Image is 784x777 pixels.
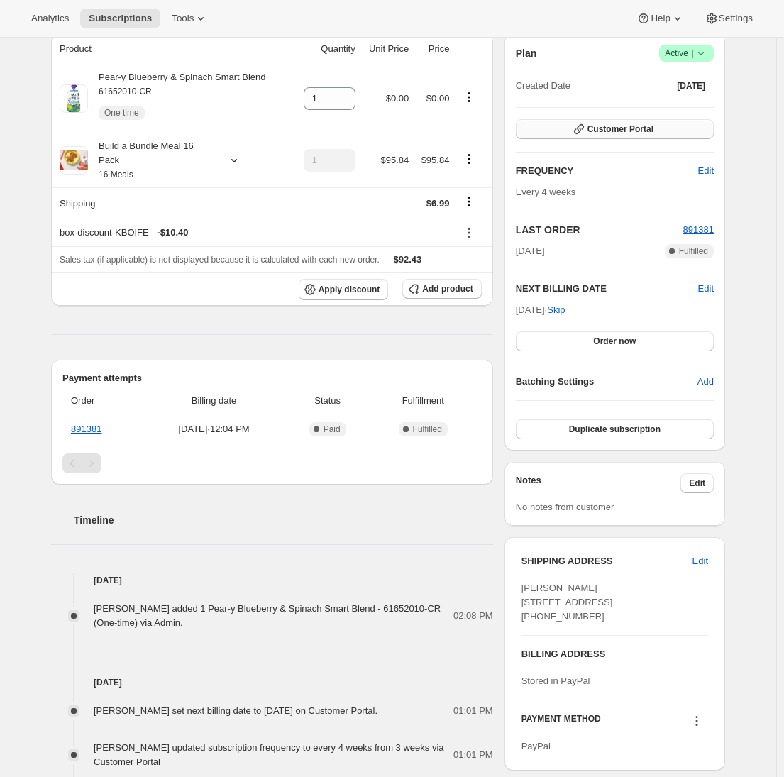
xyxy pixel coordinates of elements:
span: Every 4 weeks [516,187,576,197]
span: $6.99 [426,198,450,209]
button: Add [689,370,722,393]
th: Quantity [293,33,360,65]
button: Edit [698,282,714,296]
span: One time [104,107,139,119]
button: Duplicate subscription [516,419,714,439]
span: [DATE] · [516,304,565,315]
div: box-discount-KBOIFE [60,226,449,240]
span: Sales tax (if applicable) is not displayed because it is calculated with each new order. [60,255,380,265]
span: Edit [692,554,708,568]
span: Paid [324,424,341,435]
span: Tools [172,13,194,24]
span: PayPal [521,741,551,751]
button: Product actions [458,151,480,167]
h6: Batching Settings [516,375,697,389]
span: [DATE] · 12:04 PM [146,422,282,436]
button: Edit [684,550,717,573]
button: Edit [690,160,722,182]
span: Active [665,46,708,60]
span: Fulfillment [373,394,473,408]
th: Product [51,33,293,65]
span: Order now [593,336,636,347]
h2: Payment attempts [62,371,482,385]
small: 61652010-CR [99,87,152,97]
h3: SHIPPING ADDRESS [521,554,692,568]
span: Stored in PayPal [521,676,590,686]
button: Settings [696,9,761,28]
button: Customer Portal [516,119,714,139]
a: 891381 [683,224,714,235]
h3: PAYMENT METHOD [521,713,601,732]
span: Edit [689,478,705,489]
span: [PERSON_NAME] added 1 Pear-y Blueberry & Spinach Smart Blend - 61652010-CR (One-time) via Admin. [94,603,441,628]
span: Analytics [31,13,69,24]
span: $0.00 [386,93,409,104]
button: Apply discount [299,279,389,300]
span: Fulfilled [413,424,442,435]
th: Shipping [51,187,293,219]
span: [DATE] [677,80,705,92]
h4: [DATE] [51,676,493,690]
button: Add product [402,279,481,299]
span: Billing date [146,394,282,408]
div: Pear-y Blueberry & Spinach Smart Blend [88,70,266,127]
h4: [DATE] [51,573,493,588]
span: No notes from customer [516,502,614,512]
span: 02:08 PM [453,609,493,623]
div: Build a Bundle Meal 16 Pack [88,139,216,182]
span: [PERSON_NAME] [STREET_ADDRESS] [PHONE_NUMBER] [521,583,613,622]
span: Edit [698,164,714,178]
h2: NEXT BILLING DATE [516,282,698,296]
span: Apply discount [319,284,380,295]
button: Edit [680,473,714,493]
button: Shipping actions [458,194,480,209]
button: Analytics [23,9,77,28]
h2: Timeline [74,513,493,527]
span: Add [697,375,714,389]
th: Order [62,385,142,417]
span: Subscriptions [89,13,152,24]
span: Help [651,13,670,24]
th: Price [413,33,453,65]
a: 891381 [71,424,101,434]
span: Add product [422,283,473,294]
span: $95.84 [421,155,450,165]
h3: Notes [516,473,681,493]
h2: Plan [516,46,537,60]
button: Tools [163,9,216,28]
img: product img [60,84,88,113]
button: [DATE] [668,76,714,96]
span: Fulfilled [679,246,708,257]
span: [PERSON_NAME] set next billing date to [DATE] on Customer Portal. [94,705,377,716]
th: Unit Price [360,33,414,65]
span: Duplicate subscription [569,424,661,435]
button: 891381 [683,223,714,237]
small: 16 Meals [99,170,133,180]
button: Help [628,9,692,28]
span: Settings [719,13,753,24]
h3: BILLING ADDRESS [521,647,708,661]
span: $95.84 [380,155,409,165]
span: - $10.40 [157,226,188,240]
span: 01:01 PM [453,704,493,718]
button: Order now [516,331,714,351]
span: Status [291,394,365,408]
span: $92.43 [394,254,422,265]
button: Skip [539,299,573,321]
span: Created Date [516,79,570,93]
span: [DATE] [516,244,545,258]
span: Customer Portal [587,123,653,135]
span: [PERSON_NAME] updated subscription frequency to every 4 weeks from 3 weeks via Customer Portal [94,742,444,767]
nav: Pagination [62,453,482,473]
h2: FREQUENCY [516,164,698,178]
span: $0.00 [426,93,450,104]
span: 01:01 PM [453,748,493,762]
button: Subscriptions [80,9,160,28]
span: Skip [547,303,565,317]
span: | [692,48,694,59]
button: Product actions [458,89,480,105]
h2: LAST ORDER [516,223,683,237]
